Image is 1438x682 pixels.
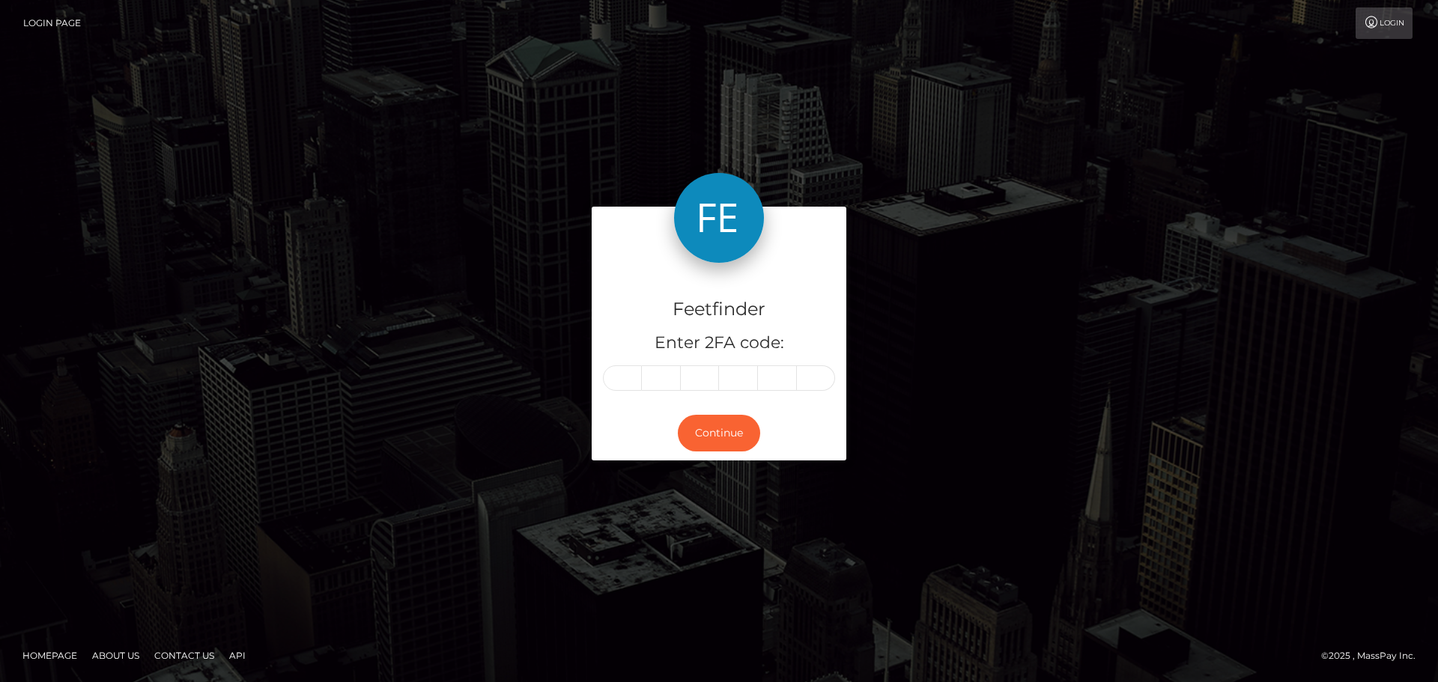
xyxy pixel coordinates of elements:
[23,7,81,39] a: Login Page
[1321,648,1427,664] div: © 2025 , MassPay Inc.
[603,296,835,323] h4: Feetfinder
[223,644,252,667] a: API
[86,644,145,667] a: About Us
[1356,7,1413,39] a: Login
[603,332,835,355] h5: Enter 2FA code:
[678,415,760,451] button: Continue
[674,173,764,263] img: Feetfinder
[16,644,83,667] a: Homepage
[148,644,220,667] a: Contact Us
